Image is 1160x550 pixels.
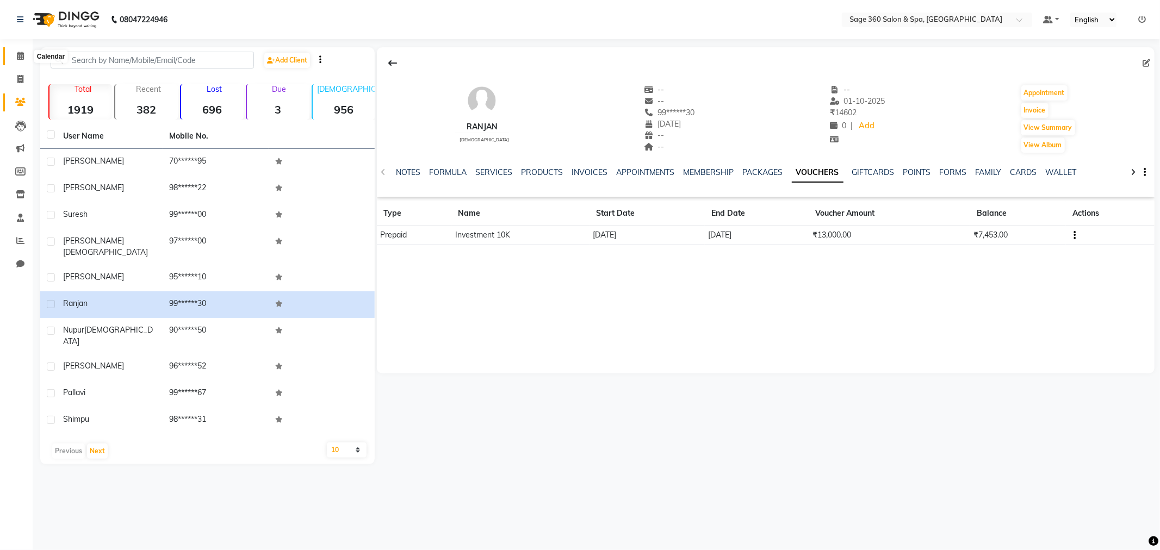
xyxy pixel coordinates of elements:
[57,124,163,149] th: User Name
[63,325,84,335] span: nupur
[317,84,375,94] p: [DEMOGRAPHIC_DATA]
[616,167,675,177] a: APPOINTMENTS
[377,201,452,226] th: Type
[63,298,88,308] span: Ranjan
[644,119,681,129] span: [DATE]
[852,167,895,177] a: GIFTCARDS
[644,85,665,95] span: --
[396,167,420,177] a: NOTES
[455,121,509,133] div: Ranjan
[644,96,665,106] span: --
[857,118,876,134] a: Add
[163,124,269,149] th: Mobile No.
[51,52,254,68] input: Search by Name/Mobile/Email/Code
[54,84,112,94] p: Total
[851,120,853,132] span: |
[1021,137,1065,153] button: View Album
[63,387,85,397] span: Pallavi
[115,103,178,116] strong: 382
[63,209,88,219] span: suresh
[521,167,563,177] a: PRODUCTS
[970,226,1066,245] td: ₹7,453.00
[830,85,851,95] span: --
[1010,167,1037,177] a: CARDS
[63,183,124,192] span: [PERSON_NAME]
[49,103,112,116] strong: 1919
[809,226,971,245] td: ₹13,000.00
[120,4,168,35] b: 08047224946
[63,272,124,282] span: [PERSON_NAME]
[181,103,244,116] strong: 696
[1066,201,1155,226] th: Actions
[451,201,590,226] th: Name
[475,167,512,177] a: SERVICES
[247,103,309,116] strong: 3
[590,226,705,245] td: [DATE]
[377,226,452,245] td: Prepaid
[644,142,665,152] span: --
[1046,167,1077,177] a: WALLET
[705,226,809,245] td: [DATE]
[830,108,835,117] span: ₹
[120,84,178,94] p: Recent
[63,156,124,166] span: [PERSON_NAME]
[705,201,809,226] th: End Date
[63,247,148,257] span: [DEMOGRAPHIC_DATA]
[63,361,124,371] span: [PERSON_NAME]
[466,84,498,117] img: avatar
[976,167,1002,177] a: FAMILY
[830,108,857,117] span: 14602
[451,226,590,245] td: Investment 10K
[830,96,885,106] span: 01-10-2025
[809,201,971,226] th: Voucher Amount
[644,130,665,140] span: --
[264,53,310,68] a: Add Client
[34,50,67,63] div: Calendar
[429,167,467,177] a: FORMULA
[572,167,607,177] a: INVOICES
[830,121,846,130] span: 0
[1021,120,1075,135] button: View Summary
[63,325,153,346] span: [DEMOGRAPHIC_DATA]
[185,84,244,94] p: Lost
[381,53,404,73] div: Back to Client
[460,137,509,142] span: [DEMOGRAPHIC_DATA]
[940,167,967,177] a: FORMS
[1021,85,1068,101] button: Appointment
[28,4,102,35] img: logo
[684,167,734,177] a: MEMBERSHIP
[87,443,108,459] button: Next
[63,236,124,246] span: [PERSON_NAME]
[313,103,375,116] strong: 956
[249,84,309,94] p: Due
[590,201,705,226] th: Start Date
[63,414,89,424] span: Shimpu
[743,167,783,177] a: PACKAGES
[970,201,1066,226] th: Balance
[903,167,931,177] a: POINTS
[792,163,843,183] a: VOUCHERS
[1021,103,1049,118] button: Invoice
